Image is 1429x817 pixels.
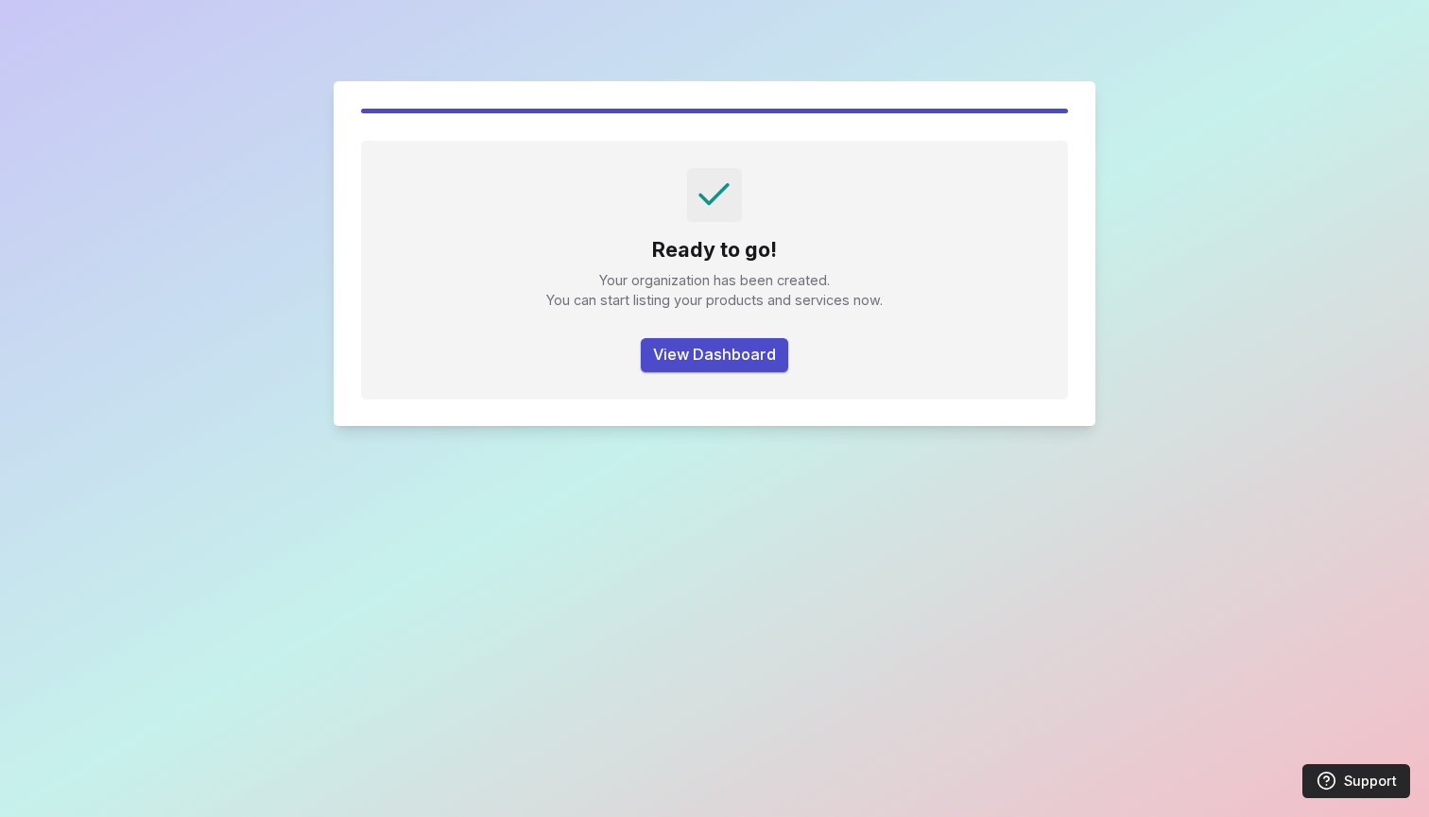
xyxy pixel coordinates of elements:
a: Support [1302,764,1410,798]
button: View Dashboard [641,338,787,372]
span: Support [1344,771,1397,791]
p: Your organization has been created. You can start listing your products and services now. [387,270,1041,311]
a: View Dashboard [641,347,787,363]
h2: Ready to go! [387,236,1041,264]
